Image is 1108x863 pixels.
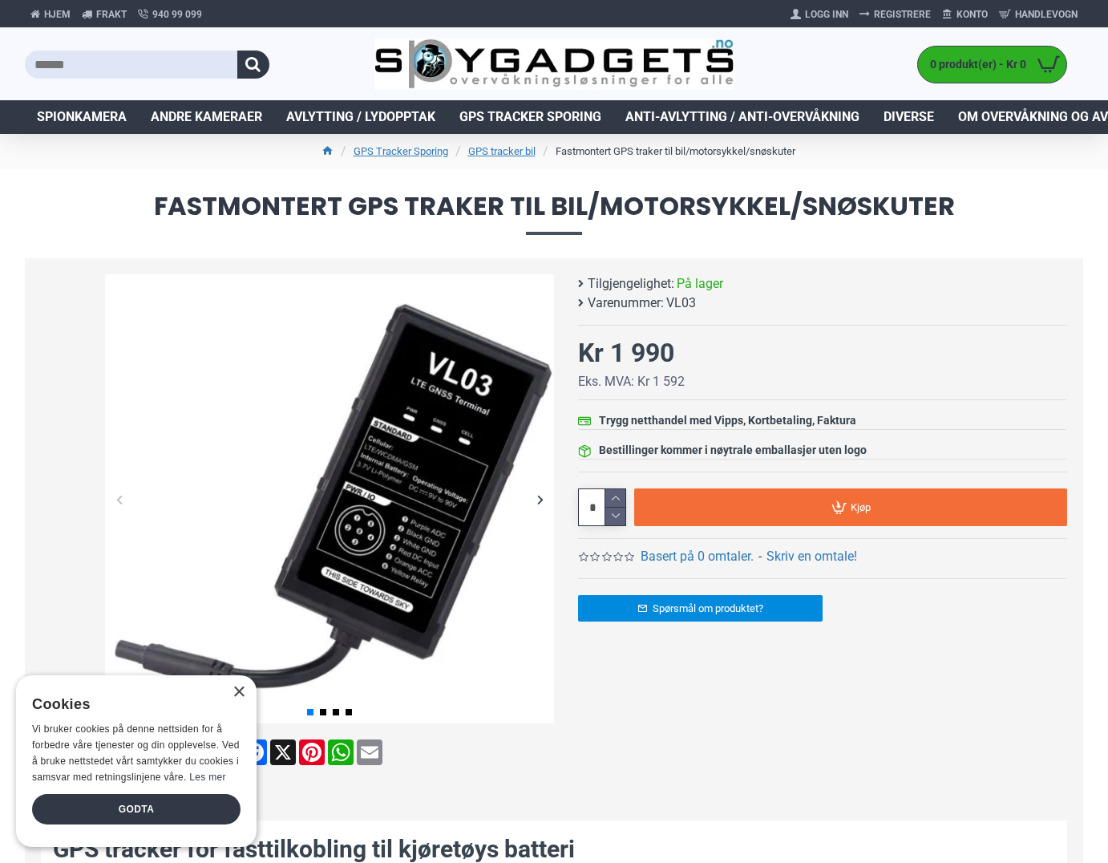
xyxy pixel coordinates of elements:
[918,47,1066,83] a: 0 produkt(er) - Kr 0
[874,7,931,22] span: Registrere
[44,7,71,22] span: Hjem
[599,442,867,459] div: Bestillinger kommer i nøytrale emballasjer uten logo
[766,547,857,566] a: Skriv en omtale!
[854,2,936,27] a: Registrere
[307,709,313,715] span: Go to slide 1
[599,412,856,429] div: Trygg netthandel med Vipps, Kortbetaling, Faktura
[758,549,762,564] b: -
[805,7,848,22] span: Logg Inn
[526,485,554,513] div: Next slide
[32,794,241,825] div: Godta
[333,709,339,715] span: Go to slide 3
[1015,7,1078,22] span: Handlevogn
[274,100,447,134] a: Avlytting / Lydopptak
[588,274,674,294] b: Tilgjengelighet:
[151,107,262,127] span: Andre kameraer
[37,107,127,127] span: Spionkamera
[32,687,230,722] div: Cookies
[447,100,613,134] a: GPS Tracker Sporing
[105,485,133,513] div: Previous slide
[459,107,601,127] span: GPS Tracker Sporing
[851,502,871,513] span: Kjøp
[326,739,355,765] a: WhatsApp
[936,2,993,27] a: Konto
[871,100,946,134] a: Diverse
[625,107,859,127] span: Anti-avlytting / Anti-overvåkning
[96,7,127,22] span: Frakt
[677,274,723,294] span: På lager
[297,739,326,765] a: Pinterest
[320,709,326,715] span: Go to slide 2
[25,193,1083,234] span: Fastmontert GPS traker til bil/motorsykkel/snøskuter
[993,2,1083,27] a: Handlevogn
[588,294,664,313] b: Varenummer:
[884,107,934,127] span: Diverse
[152,7,202,22] span: 940 99 099
[354,144,448,160] a: GPS Tracker Sporing
[189,772,225,783] a: Les mer, opens a new window
[468,144,536,160] a: GPS tracker bil
[918,56,1030,73] span: 0 produkt(er) - Kr 0
[785,2,854,27] a: Logg Inn
[666,294,696,313] span: VL03
[139,100,274,134] a: Andre kameraer
[346,709,352,715] span: Go to slide 4
[578,595,823,622] a: Spørsmål om produktet?
[25,100,139,134] a: Spionkamera
[578,334,674,372] div: Kr 1 990
[32,723,240,782] span: Vi bruker cookies på denne nettsiden for å forbedre våre tjenester og din opplevelse. Ved å bruke...
[233,687,245,699] div: Close
[269,739,297,765] a: X
[286,107,435,127] span: Avlytting / Lydopptak
[956,7,988,22] span: Konto
[105,274,554,723] img: Fastmontert GPS traker for kjøretøy
[641,547,754,566] a: Basert på 0 omtaler.
[613,100,871,134] a: Anti-avlytting / Anti-overvåkning
[374,38,734,91] img: SpyGadgets.no
[355,739,384,765] a: Email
